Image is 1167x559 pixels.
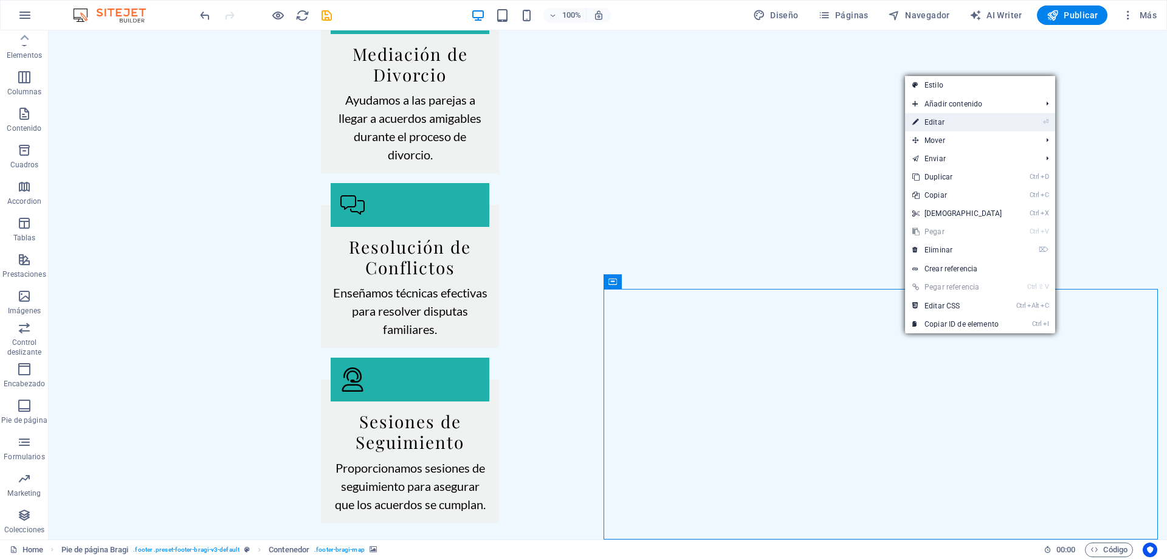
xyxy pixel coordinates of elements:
[562,8,581,23] h6: 100%
[1037,5,1108,25] button: Publicar
[1041,227,1049,235] i: V
[905,204,1010,223] a: CtrlX[DEMOGRAPHIC_DATA]
[5,78,47,88] span: Ver ahorros
[4,452,44,462] p: Formularios
[7,123,41,133] p: Contenido
[1044,543,1076,557] h6: Tiempo de la sesión
[5,165,35,175] img: Email
[1047,9,1098,21] span: Publicar
[818,9,869,21] span: Páginas
[5,138,41,148] img: Google
[813,5,873,25] button: Páginas
[1056,543,1075,557] span: 00 00
[112,75,148,86] span: cashback
[295,8,309,23] button: reload
[35,178,111,187] span: Regístrate con Apple
[10,160,39,170] p: Cuadros
[319,8,334,23] button: save
[965,5,1027,25] button: AI Writer
[1045,283,1048,291] i: V
[1027,302,1039,310] i: Alt
[905,186,1010,204] a: CtrlCCopiar
[7,488,41,498] p: Marketing
[905,315,1010,333] a: CtrlICopiar ID de elemento
[7,196,41,206] p: Accordion
[748,5,804,25] button: Diseño
[41,138,122,147] span: Regístrate con Google
[13,233,36,243] p: Tablas
[1038,283,1044,291] i: ⇧
[1,415,47,425] p: Pie de página
[244,546,250,553] i: Este elemento es un preajuste personalizable
[198,9,212,23] i: Deshacer: Eliminar Desplegable (Ctrl+Z)
[1032,320,1042,328] i: Ctrl
[1041,173,1049,181] i: D
[748,5,804,25] div: Diseño (Ctrl+Alt+Y)
[1030,227,1039,235] i: Ctrl
[34,353,61,364] img: logo
[905,278,1010,296] a: Ctrl⇧VPegar referencia
[905,168,1010,186] a: CtrlDDuplicar
[10,543,43,557] a: Haz clic para cancelar la selección y doble clic para abrir páginas
[50,151,141,161] span: Regístrate con Facebook
[1090,543,1127,557] span: Código
[4,379,45,389] p: Encabezado
[905,76,1055,94] a: Estilo
[5,119,65,128] span: Regístrate ahora
[1016,302,1026,310] i: Ctrl
[295,9,309,23] i: Volver a cargar página
[70,8,161,23] img: Editor Logo
[593,10,604,21] i: Al redimensionar, ajustar el nivel de zoom automáticamente para ajustarse al dispositivo elegido.
[320,9,334,23] i: Guardar (Ctrl+S)
[1027,283,1037,291] i: Ctrl
[1122,9,1157,21] span: Más
[905,150,1037,168] a: Enviar
[1085,543,1133,557] button: Código
[905,223,1010,241] a: CtrlVPegar
[1043,320,1049,328] i: I
[5,476,35,486] img: arrow
[883,5,955,25] button: Navegador
[1065,545,1067,554] span: :
[370,546,377,553] i: Este elemento contiene un fondo
[198,8,212,23] button: undo
[35,165,110,174] span: Regístrate con Email
[905,113,1010,131] a: ⏎Editar
[5,98,65,107] span: Regístrate ahora
[888,9,950,21] span: Navegador
[4,525,44,535] p: Colecciones
[1143,543,1157,557] button: Usercentrics
[905,297,1010,315] a: CtrlAltCEditar CSS
[905,95,1037,113] span: Añadir contenido
[1041,209,1049,217] i: X
[8,306,41,316] p: Imágenes
[905,260,1055,278] a: Crear referencia
[133,543,239,557] span: . footer .preset-footer-bragi-v3-default
[5,98,52,107] span: Iniciar sesión
[1030,209,1039,217] i: Ctrl
[1030,173,1039,181] i: Ctrl
[61,543,129,557] span: Haz clic para seleccionar y doble clic para editar
[905,131,1037,150] span: Mover
[543,8,587,23] button: 100%
[1030,191,1039,199] i: Ctrl
[1039,246,1048,254] i: ⌦
[7,87,42,97] p: Columnas
[270,8,285,23] button: Haz clic para salir del modo de previsualización y seguir editando
[1041,191,1049,199] i: C
[1117,5,1162,25] button: Más
[969,9,1022,21] span: AI Writer
[905,241,1010,259] a: ⌦Eliminar
[5,178,35,188] img: Apple
[1043,118,1048,126] i: ⏎
[753,9,799,21] span: Diseño
[5,151,50,161] img: Facebook
[61,543,377,557] nav: breadcrumb
[269,543,309,557] span: Haz clic para seleccionar y doble clic para editar
[1041,302,1049,310] i: C
[7,50,42,60] p: Elementos
[2,269,46,279] p: Prestaciones
[314,543,365,557] span: . footer-bragi-map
